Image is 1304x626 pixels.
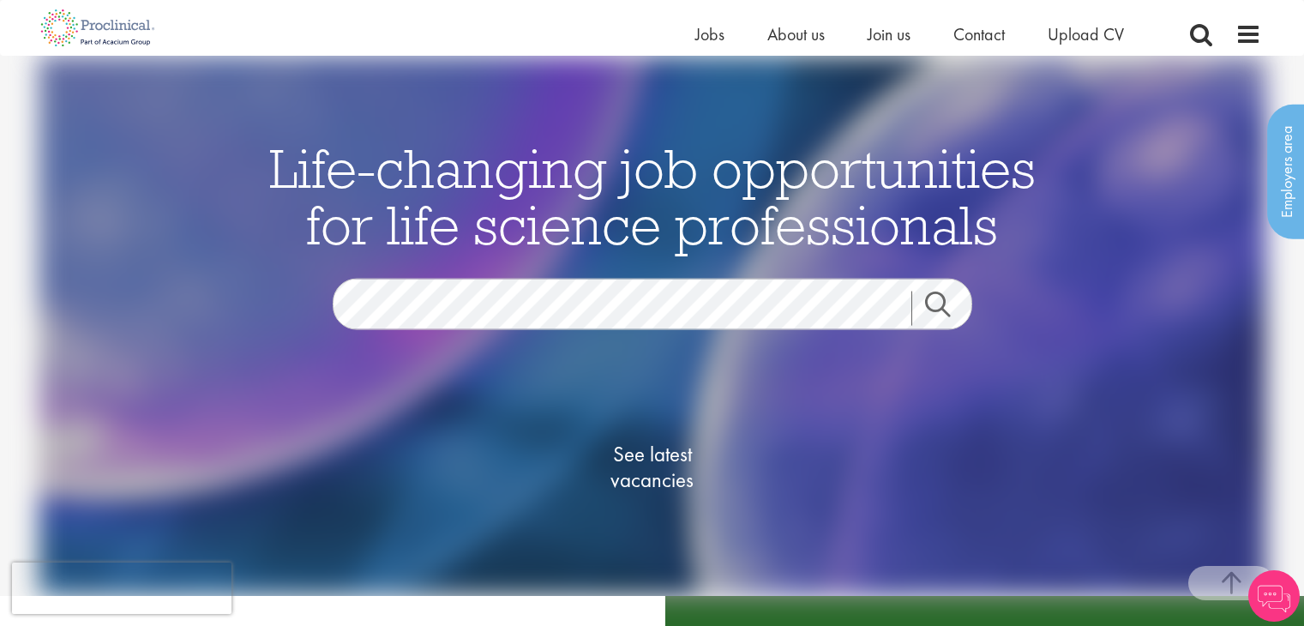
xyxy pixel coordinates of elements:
span: See latest vacancies [567,441,738,492]
a: About us [767,23,825,45]
a: Upload CV [1048,23,1124,45]
span: Life-changing job opportunities for life science professionals [269,133,1036,258]
a: See latestvacancies [567,372,738,561]
img: candidate home [39,56,1265,596]
a: Jobs [695,23,724,45]
a: Job search submit button [911,291,985,325]
img: Chatbot [1248,570,1300,622]
a: Join us [868,23,910,45]
iframe: reCAPTCHA [12,563,231,614]
a: Contact [953,23,1005,45]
